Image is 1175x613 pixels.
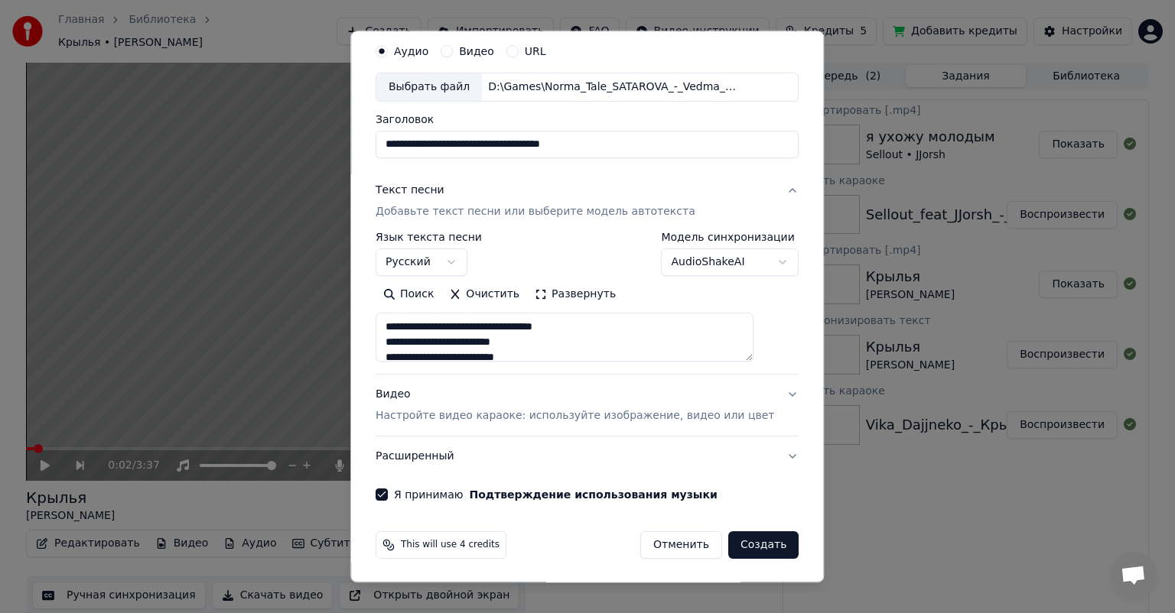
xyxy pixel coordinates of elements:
button: ВидеоНастройте видео караоке: используйте изображение, видео или цвет [376,375,799,436]
button: Развернуть [527,282,623,306]
span: This will use 4 credits [401,539,500,551]
button: Отменить [640,531,722,559]
div: Видео [376,387,774,423]
button: Расширенный [376,436,799,476]
button: Я принимаю [470,489,718,500]
div: D:\Games\Norma_Tale_SATAROVA_-_Vedma_i_jekzorcist_79285555.mp3 [482,79,742,95]
button: Очистить [442,282,528,306]
div: Выбрать файл [376,73,482,101]
label: Я принимаю [394,489,718,500]
button: Поиск [376,282,441,306]
div: Текст песниДобавьте текст песни или выберите модель автотекста [376,232,799,374]
p: Настройте видео караоке: используйте изображение, видео или цвет [376,408,774,423]
label: Видео [459,46,494,57]
p: Добавьте текст песни или выберите модель автотекста [376,204,695,219]
label: Язык текста песни [376,232,482,242]
label: URL [525,46,546,57]
div: Текст песни [376,183,444,198]
label: Модель синхронизации [662,232,799,242]
label: Аудио [394,46,428,57]
button: Создать [728,531,799,559]
button: Текст песниДобавьте текст песни или выберите модель автотекста [376,170,799,232]
label: Заголовок [376,114,799,125]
